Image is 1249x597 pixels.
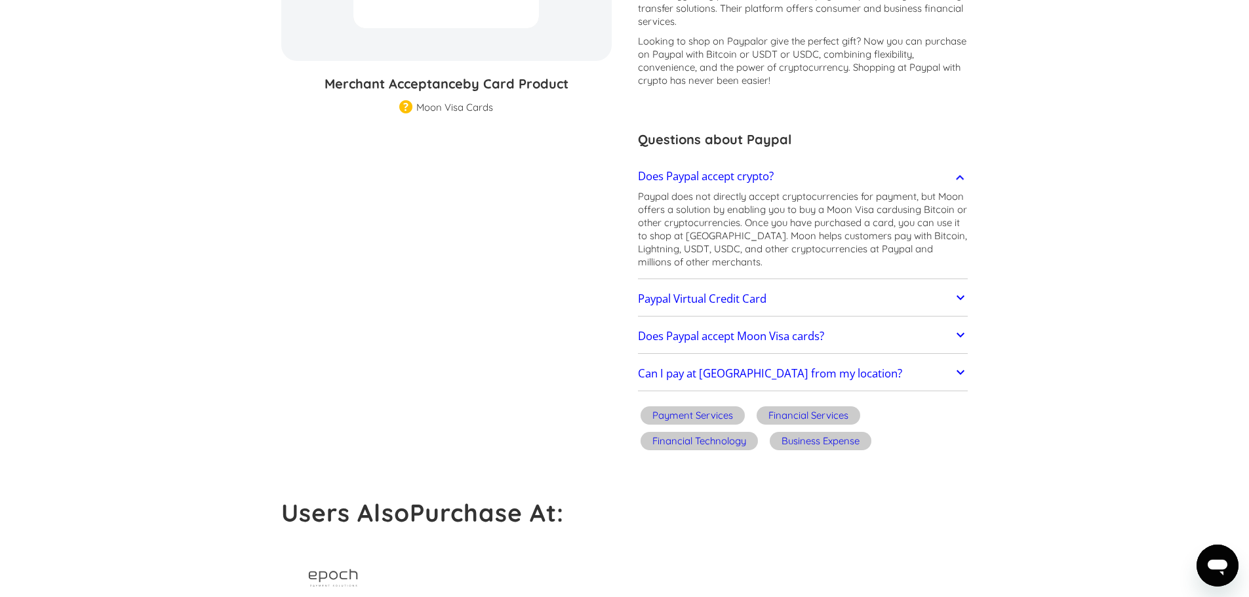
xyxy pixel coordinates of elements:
h2: Can I pay at [GEOGRAPHIC_DATA] from my location? [638,367,902,380]
a: Business Expense [767,430,874,455]
strong: Users Also [281,497,410,528]
a: Financial Services [754,404,863,430]
div: Financial Services [768,409,848,422]
a: Payment Services [638,404,747,430]
div: Financial Technology [652,434,746,448]
h3: Questions about Paypal [638,130,968,149]
p: Paypal does not directly accept cryptocurrencies for payment, but Moon offers a solution by enabl... [638,190,968,269]
a: Financial Technology [638,430,761,455]
a: Paypal Virtual Credit Card [638,285,968,313]
p: Looking to shop on Paypal ? Now you can purchase on Paypal with Bitcoin or USDT or USDC, combinin... [638,35,968,87]
div: Moon Visa Cards [416,101,493,114]
span: or give the perfect gift [758,35,856,47]
a: Does Paypal accept crypto? [638,163,968,190]
h2: Does Paypal accept Moon Visa cards? [638,330,824,343]
strong: : [557,497,564,528]
iframe: Botón para iniciar la ventana de mensajería [1197,545,1239,587]
span: by Card Product [463,75,568,92]
a: Does Paypal accept Moon Visa cards? [638,322,968,350]
div: Payment Services [652,409,733,422]
h3: Merchant Acceptance [281,74,612,94]
a: Can I pay at [GEOGRAPHIC_DATA] from my location? [638,360,968,388]
h2: Does Paypal accept crypto? [638,170,774,183]
strong: Purchase At [410,497,557,528]
div: Business Expense [782,434,860,448]
h2: Paypal Virtual Credit Card [638,292,766,305]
